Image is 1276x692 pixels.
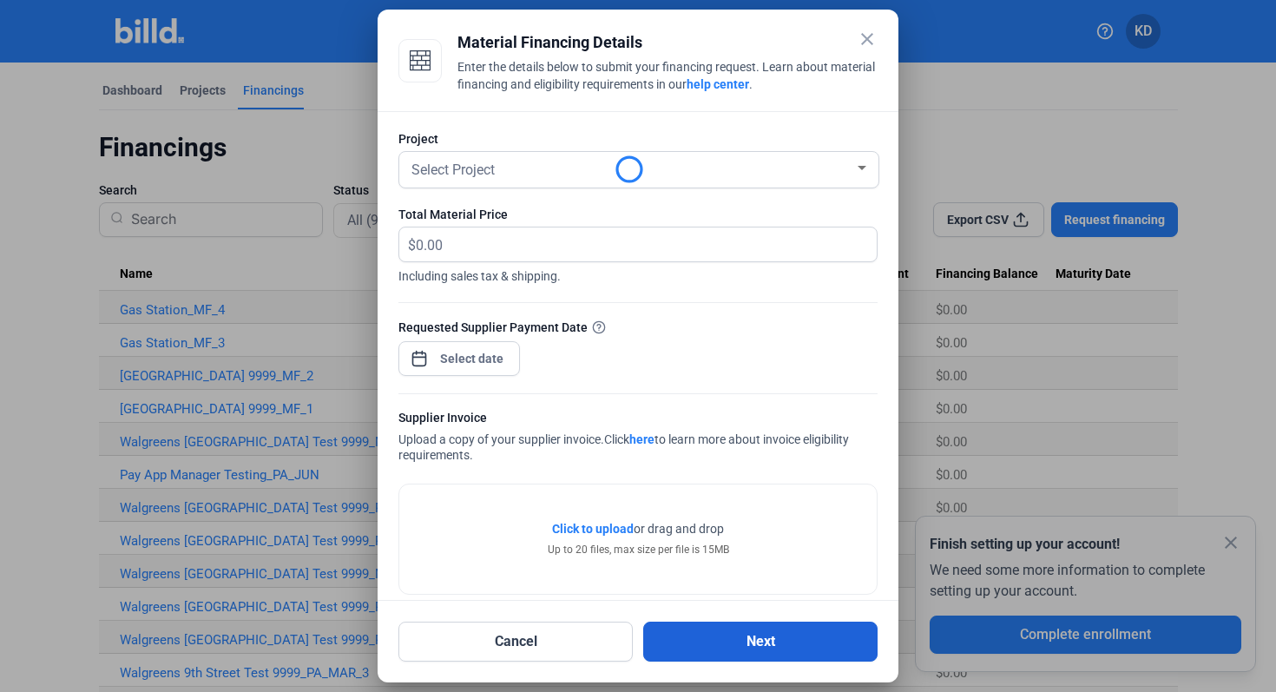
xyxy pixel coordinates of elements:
span: $ [399,227,416,256]
span: Click to upload [552,522,634,536]
div: Material Financing Details [457,30,878,55]
button: Next [643,622,878,662]
input: Select date [435,348,510,369]
button: Open calendar [411,341,428,359]
button: Cancel [398,622,633,662]
a: here [629,432,654,446]
span: or drag and drop [634,520,724,537]
span: Click to learn more about invoice eligibility requirements. [398,432,849,462]
span: Including sales tax & shipping. [398,262,878,285]
div: Enter the details below to submit your financing request. Learn about material financing and elig... [457,58,878,96]
div: Requested Supplier Payment Date [398,318,878,336]
div: Total Material Price [398,206,878,223]
span: . [749,77,753,91]
div: Supplier Invoice [398,409,878,431]
span: Select Project [411,161,495,178]
mat-icon: close [857,29,878,49]
div: Up to 20 files, max size per file is 15MB [548,542,729,557]
input: 0.00 [416,227,857,261]
div: Project [398,130,878,148]
a: help center [687,77,749,91]
div: Upload a copy of your supplier invoice. [398,409,878,466]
